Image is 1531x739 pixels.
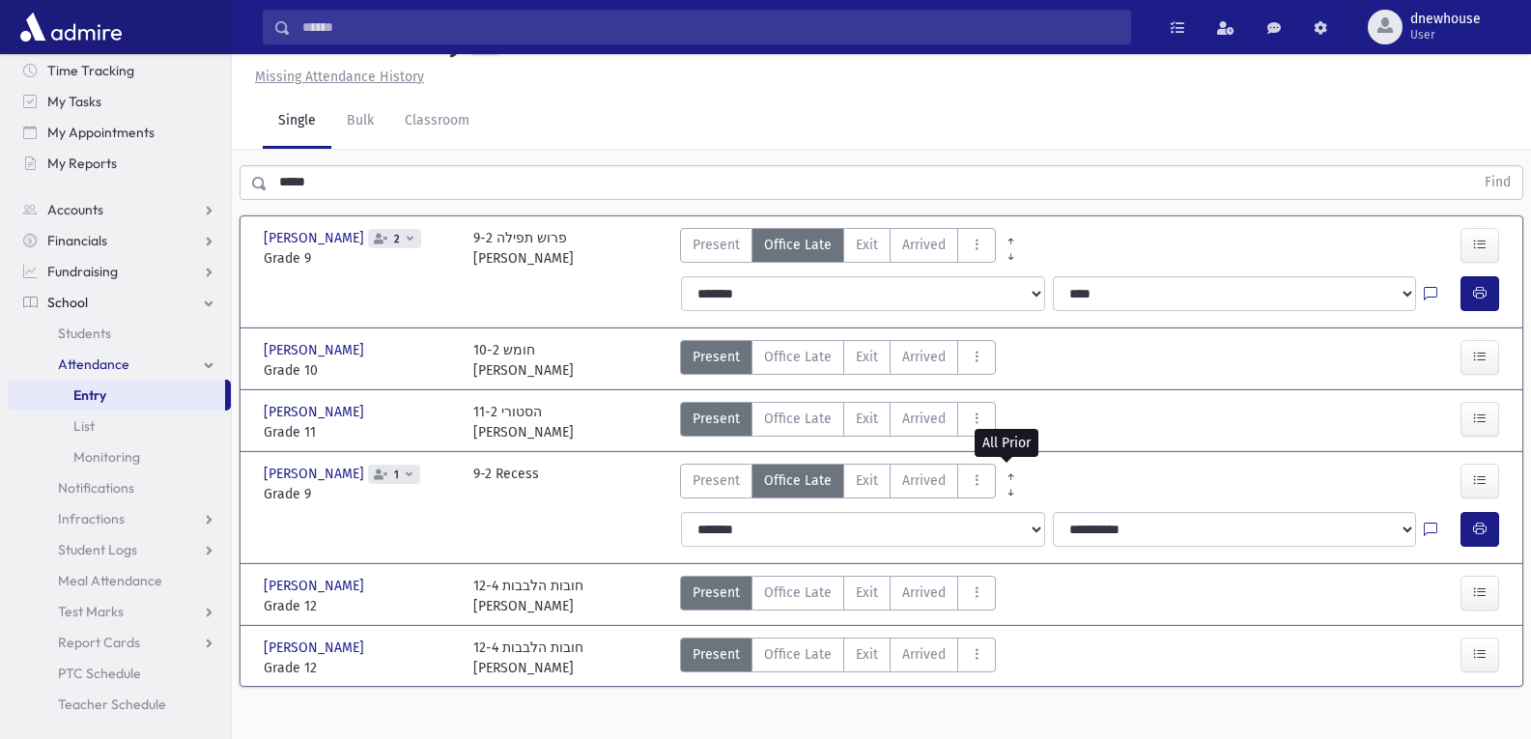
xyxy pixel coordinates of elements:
[1410,12,1481,27] span: dnewhouse
[264,248,454,269] span: Grade 9
[902,470,946,491] span: Arrived
[47,124,155,141] span: My Appointments
[47,232,107,249] span: Financials
[390,469,403,481] span: 1
[264,484,454,504] span: Grade 9
[73,417,95,435] span: List
[264,402,368,422] span: [PERSON_NAME]
[264,422,454,442] span: Grade 11
[73,448,140,466] span: Monitoring
[8,225,231,256] a: Financials
[47,201,103,218] span: Accounts
[264,340,368,360] span: [PERSON_NAME]
[8,287,231,318] a: School
[47,263,118,280] span: Fundraising
[58,325,111,342] span: Students
[58,510,125,527] span: Infractions
[264,464,368,484] span: [PERSON_NAME]
[680,464,996,504] div: AttTypes
[8,194,231,225] a: Accounts
[8,658,231,689] a: PTC Schedule
[390,233,404,245] span: 2
[8,117,231,148] a: My Appointments
[58,572,162,589] span: Meal Attendance
[902,409,946,429] span: Arrived
[8,565,231,596] a: Meal Attendance
[1473,166,1522,199] button: Find
[58,634,140,651] span: Report Cards
[8,441,231,472] a: Monitoring
[8,689,231,720] a: Teacher Schedule
[264,638,368,658] span: [PERSON_NAME]
[764,347,832,367] span: Office Late
[856,470,878,491] span: Exit
[8,148,231,179] a: My Reports
[8,349,231,380] a: Attendance
[856,347,878,367] span: Exit
[680,576,996,616] div: AttTypes
[58,479,134,497] span: Notifications
[8,472,231,503] a: Notifications
[8,55,231,86] a: Time Tracking
[47,62,134,79] span: Time Tracking
[693,409,740,429] span: Present
[247,69,424,85] a: Missing Attendance History
[47,93,101,110] span: My Tasks
[263,95,331,149] a: Single
[47,294,88,311] span: School
[680,638,996,678] div: AttTypes
[473,638,583,678] div: 12-4 חובות הלבבות [PERSON_NAME]
[680,402,996,442] div: AttTypes
[473,576,583,616] div: 12-4 חובות הלבבות [PERSON_NAME]
[264,576,368,596] span: [PERSON_NAME]
[8,256,231,287] a: Fundraising
[389,95,485,149] a: Classroom
[764,644,832,665] span: Office Late
[58,665,141,682] span: PTC Schedule
[73,386,106,404] span: Entry
[58,355,129,373] span: Attendance
[473,340,574,381] div: 10-2 חומש [PERSON_NAME]
[8,627,231,658] a: Report Cards
[8,380,225,411] a: Entry
[47,155,117,172] span: My Reports
[8,86,231,117] a: My Tasks
[856,235,878,255] span: Exit
[680,340,996,381] div: AttTypes
[902,235,946,255] span: Arrived
[856,583,878,603] span: Exit
[58,696,166,713] span: Teacher Schedule
[291,10,1130,44] input: Search
[264,596,454,616] span: Grade 12
[680,228,996,269] div: AttTypes
[8,318,231,349] a: Students
[255,69,424,85] u: Missing Attendance History
[764,470,832,491] span: Office Late
[764,583,832,603] span: Office Late
[902,583,946,603] span: Arrived
[264,228,368,248] span: [PERSON_NAME]
[693,235,740,255] span: Present
[693,347,740,367] span: Present
[902,347,946,367] span: Arrived
[473,228,574,269] div: 9-2 פרוש תפילה [PERSON_NAME]
[473,402,574,442] div: 11-2 הסטורי [PERSON_NAME]
[331,95,389,149] a: Bulk
[1410,27,1481,43] span: User
[764,409,832,429] span: Office Late
[8,503,231,534] a: Infractions
[58,603,124,620] span: Test Marks
[693,583,740,603] span: Present
[764,235,832,255] span: Office Late
[58,541,137,558] span: Student Logs
[264,658,454,678] span: Grade 12
[693,644,740,665] span: Present
[856,644,878,665] span: Exit
[856,409,878,429] span: Exit
[473,464,539,504] div: 9-2 Recess
[8,596,231,627] a: Test Marks
[8,534,231,565] a: Student Logs
[902,644,946,665] span: Arrived
[975,429,1038,457] div: All Prior
[8,411,231,441] a: List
